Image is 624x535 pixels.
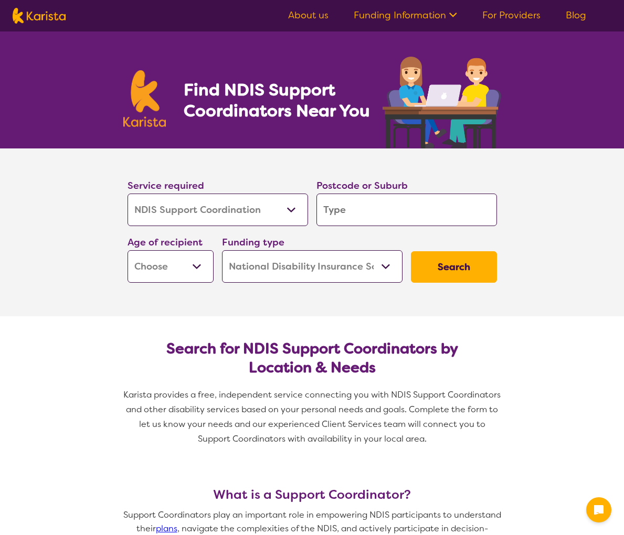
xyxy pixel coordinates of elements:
[123,70,166,127] img: Karista logo
[288,9,329,22] a: About us
[354,9,457,22] a: Funding Information
[123,487,501,502] h3: What is a Support Coordinator?
[222,236,284,249] label: Funding type
[482,9,541,22] a: For Providers
[184,79,378,121] h1: Find NDIS Support Coordinators Near You
[383,57,501,148] img: support-coordination
[411,251,497,283] button: Search
[316,194,497,226] input: Type
[156,523,177,534] a: plans
[123,389,503,444] span: Karista provides a free, independent service connecting you with NDIS Support Coordinators and ot...
[316,179,408,192] label: Postcode or Suburb
[136,339,489,377] h2: Search for NDIS Support Coordinators by Location & Needs
[566,9,586,22] a: Blog
[128,179,204,192] label: Service required
[128,236,203,249] label: Age of recipient
[13,8,66,24] img: Karista logo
